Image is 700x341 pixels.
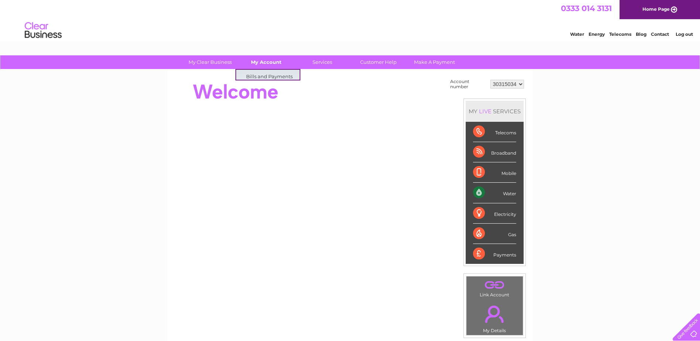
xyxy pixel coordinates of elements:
[348,55,409,69] a: Customer Help
[473,183,516,203] div: Water
[636,31,646,37] a: Blog
[589,31,605,37] a: Energy
[570,31,584,37] a: Water
[473,142,516,162] div: Broadband
[292,55,353,69] a: Services
[477,108,493,115] div: LIVE
[609,31,631,37] a: Telecoms
[236,55,297,69] a: My Account
[404,55,465,69] a: Make A Payment
[473,224,516,244] div: Gas
[239,70,300,85] a: Bills and Payments
[466,276,523,299] td: Link Account
[561,4,612,13] a: 0333 014 3131
[466,101,524,122] div: MY SERVICES
[468,301,521,327] a: .
[180,55,241,69] a: My Clear Business
[473,203,516,224] div: Electricity
[24,19,62,42] img: logo.png
[176,4,525,36] div: Clear Business is a trading name of Verastar Limited (registered in [GEOGRAPHIC_DATA] No. 3667643...
[473,122,516,142] div: Telecoms
[448,77,489,91] td: Account number
[676,31,693,37] a: Log out
[473,244,516,264] div: Payments
[466,299,523,335] td: My Details
[651,31,669,37] a: Contact
[473,162,516,183] div: Mobile
[468,278,521,291] a: .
